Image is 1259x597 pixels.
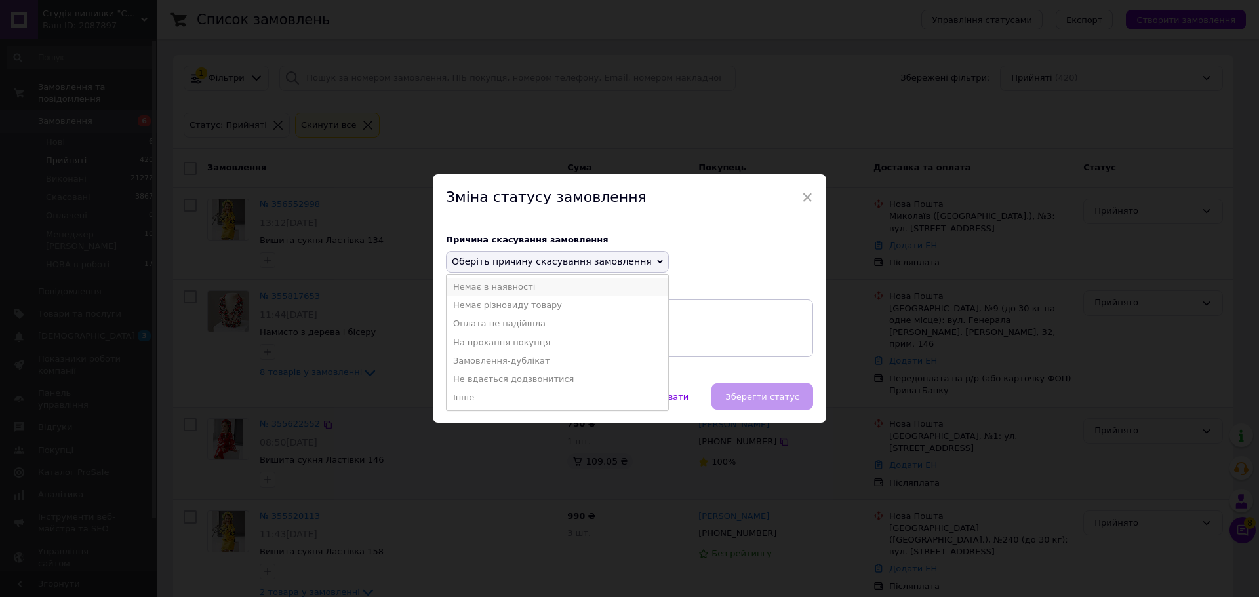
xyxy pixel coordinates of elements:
li: Немає в наявності [447,278,668,296]
span: × [801,186,813,208]
li: Не вдається додзвонитися [447,370,668,389]
li: Оплата не надійшла [447,315,668,333]
li: На прохання покупця [447,334,668,352]
div: Зміна статусу замовлення [433,174,826,221]
div: Причина скасування замовлення [446,235,813,244]
li: Інше [447,389,668,407]
span: Оберіть причину скасування замовлення [452,256,652,267]
li: Замовлення-дублікат [447,352,668,370]
li: Немає різновиду товару [447,296,668,315]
